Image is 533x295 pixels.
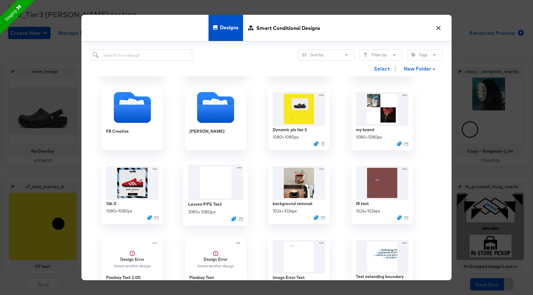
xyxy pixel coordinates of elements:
div: 1080 × 1080 px [106,208,132,214]
div: background removal1024×1024pxDuplicate [268,163,330,224]
button: × [433,21,444,32]
div: 1080 × 1080 px [273,134,299,140]
input: Search for a design [91,50,192,61]
svg: Duplicate [231,217,236,221]
div: [PERSON_NAME] [189,128,225,134]
svg: Filter [363,53,368,57]
div: Image Error Test [273,275,305,281]
div: Lauren PPS Test [188,201,222,207]
span: Designs [220,14,238,41]
div: Dynamic plv tier 3 [273,127,307,133]
svg: Duplicate [314,142,318,146]
div: my brand1080×1080pxDuplicate [351,89,413,150]
div: IR test [356,201,369,207]
div: Lauren PPS Test1080×1080pxDuplicate [183,161,248,226]
img: 36vbhxcdiDZp2qONypvllQ.jpg [356,166,408,200]
div: FB Creative [106,128,129,134]
div: 1024 × 1024 px [273,208,297,214]
img: 7Y_hby81pK-6i_sjuWIn1w.jpg [356,92,408,126]
img: ZHLkd7dvaMbIst1NJsHL7Q.jpg [106,166,159,200]
div: Dynamic plv tier 31080×1080pxDuplicate [268,89,330,150]
div: background removal [273,201,312,207]
svg: Folder [185,92,246,123]
img: TGv6umMEFC-mnp_eg2Rhxg.jpg [273,166,325,200]
svg: Duplicate [147,216,152,220]
div: my brand [356,127,374,133]
div: Text extending boundary test [356,274,408,285]
svg: Tag [411,53,415,57]
svg: Duplicate [314,216,318,220]
strong: Design Error [204,257,228,262]
strong: Design Error [120,257,144,262]
svg: Folder [101,92,163,123]
img: 4tffbiuZ5eByb7zkB9vbPg.jpg [188,165,243,200]
div: Select another design [197,264,234,268]
div: 136.01080×1080pxDuplicate [101,163,163,224]
img: i7NmkqT7TfAo8fdD3GKF6A.jpg [273,240,325,274]
button: FilterFilter by [359,50,402,61]
span: Select [374,64,390,73]
img: QbCbLcliQmussbJE3yx5uw.jpg [356,240,408,274]
img: QXI1FEyvFSdnSgzZ7ShQvQ.jpg [273,92,325,126]
button: New Folder + [399,63,441,75]
div: Select another design [114,264,151,268]
div: Pixabay Test [189,275,214,281]
svg: Duplicate [397,216,402,220]
div: FB Creative [101,89,163,150]
div: Pixabay Test 2.00 [106,275,141,281]
div: 136.0 [106,201,116,207]
svg: Duplicate [397,142,402,146]
button: TagTags [407,50,442,61]
div: 1080 × 1080 px [356,134,382,140]
svg: Sliders [302,53,307,57]
div: [PERSON_NAME] [185,89,246,150]
div: 1024 × 1024 px [356,208,380,214]
button: SlidersSort by [298,50,354,61]
div: IR test1024×1024pxDuplicate [351,163,413,224]
span: Smart Conditional Designs [256,14,320,41]
div: 1080 × 1080 px [188,209,216,215]
button: Select [371,63,392,75]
